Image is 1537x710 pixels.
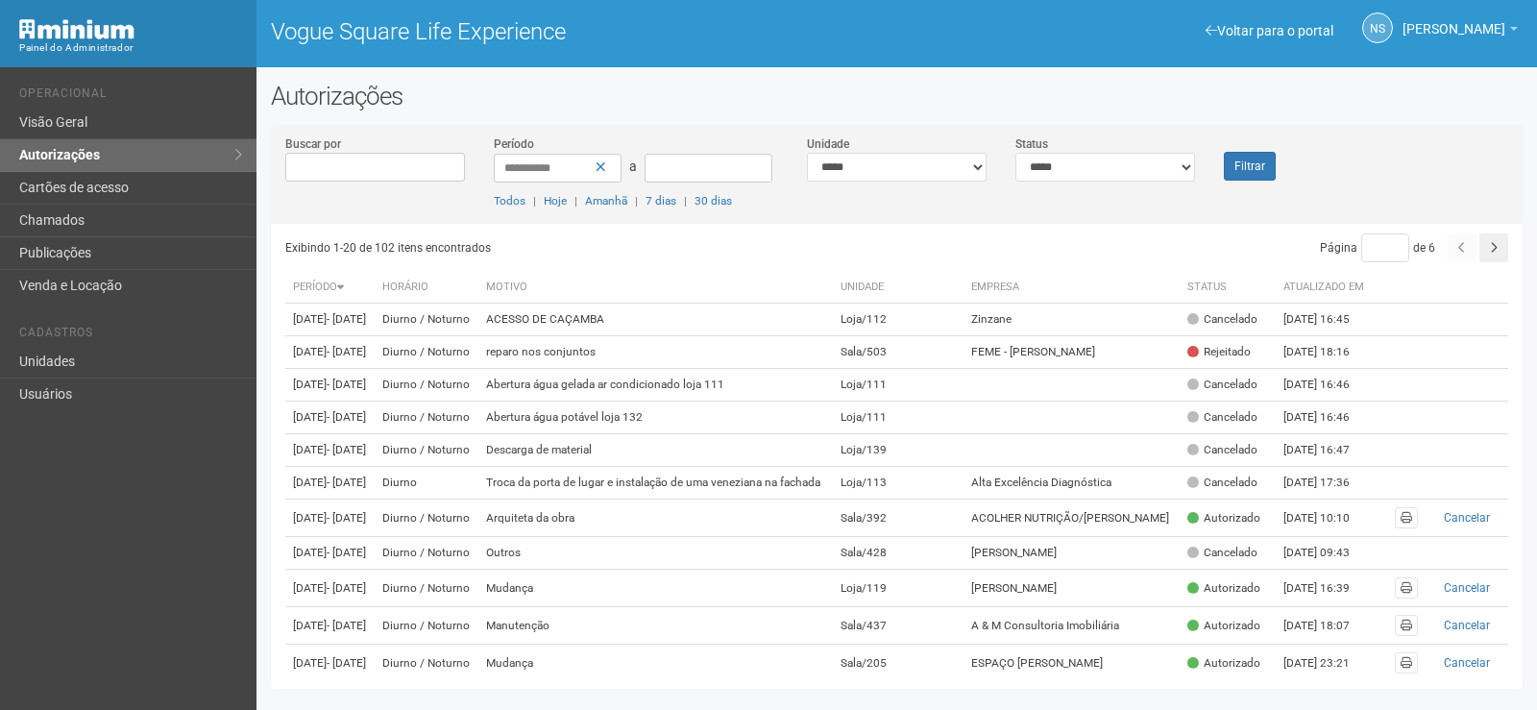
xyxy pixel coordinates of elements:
td: [DATE] 16:39 [1276,570,1381,607]
td: [DATE] 16:47 [1276,434,1381,467]
td: Diurno / Noturno [375,336,478,369]
div: Cancelado [1187,475,1257,491]
td: Abertura água gelada ar condicionado loja 111 [478,369,833,402]
th: Unidade [833,272,964,304]
td: Outros [478,537,833,570]
span: - [DATE] [327,345,366,358]
div: Cancelado [1187,409,1257,426]
td: Zinzane [964,304,1180,336]
td: Sala/503 [833,336,964,369]
td: Diurno [375,467,478,500]
th: Motivo [478,272,833,304]
label: Buscar por [285,135,341,153]
td: Loja/112 [833,304,964,336]
td: [DATE] [285,537,375,570]
div: Autorizado [1187,510,1260,526]
td: [PERSON_NAME] [964,570,1180,607]
td: ESPAÇO [PERSON_NAME] [964,645,1180,682]
div: Autorizado [1187,580,1260,597]
td: Loja/111 [833,402,964,434]
label: Período [494,135,534,153]
span: - [DATE] [327,312,366,326]
span: - [DATE] [327,581,366,595]
button: Cancelar [1433,652,1500,673]
span: - [DATE] [327,546,366,559]
td: [PERSON_NAME] [964,537,1180,570]
td: Sala/428 [833,537,964,570]
td: Loja/113 [833,467,964,500]
img: Minium [19,19,134,39]
td: [DATE] [285,467,375,500]
a: 7 dias [646,194,676,208]
a: Todos [494,194,525,208]
label: Status [1015,135,1048,153]
th: Empresa [964,272,1180,304]
td: Arquiteta da obra [478,500,833,537]
td: [DATE] 16:46 [1276,402,1381,434]
td: [DATE] [285,570,375,607]
td: Sala/205 [833,645,964,682]
span: | [574,194,577,208]
a: Voltar para o portal [1206,23,1333,38]
td: [DATE] [285,500,375,537]
td: [DATE] 10:10 [1276,500,1381,537]
h2: Autorizações [271,82,1523,110]
td: Sala/392 [833,500,964,537]
td: [DATE] [285,645,375,682]
label: Unidade [807,135,849,153]
th: Período [285,272,375,304]
td: [DATE] [285,402,375,434]
td: Alta Excelência Diagnóstica [964,467,1180,500]
button: Cancelar [1433,577,1500,599]
td: [DATE] 18:16 [1276,336,1381,369]
td: Diurno / Noturno [375,537,478,570]
div: Painel do Administrador [19,39,242,57]
td: Loja/119 [833,570,964,607]
div: Autorizado [1187,655,1260,672]
td: [DATE] [285,304,375,336]
td: ACOLHER NUTRIÇÃO/[PERSON_NAME] [964,500,1180,537]
td: Manutenção [478,607,833,645]
td: [DATE] [285,369,375,402]
td: [DATE] 16:45 [1276,304,1381,336]
span: | [533,194,536,208]
td: [DATE] [285,336,375,369]
td: [DATE] [285,607,375,645]
td: FEME - [PERSON_NAME] [964,336,1180,369]
td: ACESSO DE CAÇAMBA [478,304,833,336]
td: Diurno / Noturno [375,607,478,645]
span: - [DATE] [327,378,366,391]
td: Diurno / Noturno [375,304,478,336]
td: A & M Consultoria Imobiliária [964,607,1180,645]
span: - [DATE] [327,476,366,489]
td: [DATE] 16:46 [1276,369,1381,402]
span: | [635,194,638,208]
li: Cadastros [19,326,242,346]
span: - [DATE] [327,410,366,424]
span: a [629,159,637,174]
th: Horário [375,272,478,304]
a: [PERSON_NAME] [1403,24,1518,39]
td: Mudança [478,570,833,607]
td: Sala/437 [833,607,964,645]
div: Cancelado [1187,442,1257,458]
div: Cancelado [1187,311,1257,328]
div: Rejeitado [1187,344,1251,360]
td: Diurno / Noturno [375,570,478,607]
td: Mudança [478,645,833,682]
span: - [DATE] [327,619,366,632]
div: Exibindo 1-20 de 102 itens encontrados [285,233,901,262]
span: - [DATE] [327,656,366,670]
div: Autorizado [1187,618,1260,634]
a: 30 dias [695,194,732,208]
td: Diurno / Noturno [375,402,478,434]
td: [DATE] 23:21 [1276,645,1381,682]
td: Descarga de material [478,434,833,467]
h1: Vogue Square Life Experience [271,19,883,44]
a: NS [1362,12,1393,43]
button: Cancelar [1433,507,1500,528]
a: Hoje [544,194,567,208]
td: Abertura água potável loja 132 [478,402,833,434]
td: [DATE] 17:36 [1276,467,1381,500]
td: Diurno / Noturno [375,434,478,467]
